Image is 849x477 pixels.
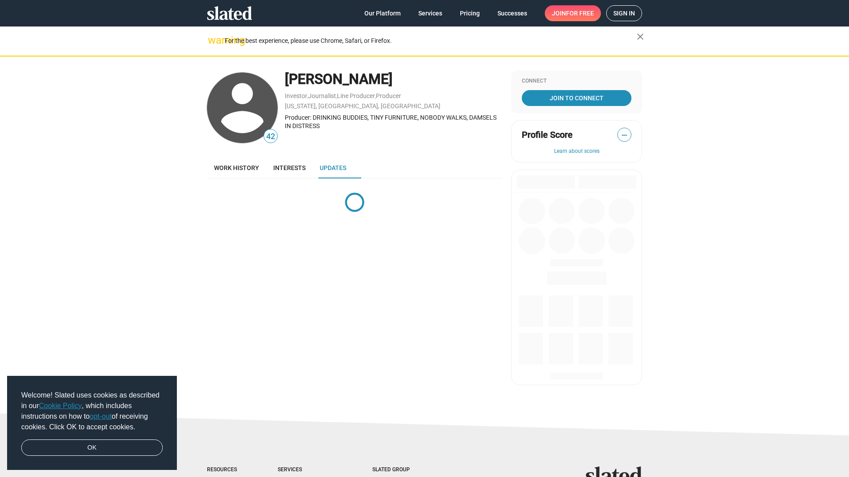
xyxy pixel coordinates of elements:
a: Line Producer [337,92,375,99]
span: Interests [273,164,306,171]
a: dismiss cookie message [21,439,163,456]
a: Interests [266,157,313,178]
a: Successes [490,5,534,21]
span: Services [418,5,442,21]
span: Updates [320,164,346,171]
a: Join To Connect [522,90,631,106]
mat-icon: warning [208,35,218,45]
a: Work history [207,157,266,178]
a: Cookie Policy [39,402,82,409]
a: [US_STATE], [GEOGRAPHIC_DATA], [GEOGRAPHIC_DATA] [285,102,440,110]
a: Our Platform [357,5,408,21]
div: cookieconsent [7,376,177,470]
span: for free [566,5,594,21]
mat-icon: close [635,31,646,42]
span: Work history [214,164,259,171]
span: — [618,129,631,141]
span: , [336,94,337,99]
div: [PERSON_NAME] [285,70,502,89]
span: Sign in [613,6,635,21]
span: Join [552,5,594,21]
a: opt-out [90,413,112,420]
a: Producer [376,92,401,99]
span: , [307,94,308,99]
div: Connect [522,78,631,85]
span: Pricing [460,5,480,21]
button: Learn about scores [522,148,631,155]
a: Pricing [453,5,487,21]
span: Successes [497,5,527,21]
div: For the best experience, please use Chrome, Safari, or Firefox. [225,35,637,47]
div: Producer: DRINKING BUDDIES, TINY FURNITURE, NOBODY WALKS, DAMSELS IN DISTRESS [285,114,502,130]
a: Investor [285,92,307,99]
div: Services [278,466,337,473]
a: Sign in [606,5,642,21]
span: Welcome! Slated uses cookies as described in our , which includes instructions on how to of recei... [21,390,163,432]
span: Join To Connect [524,90,630,106]
span: 42 [264,131,277,143]
a: Services [411,5,449,21]
a: Updates [313,157,353,178]
a: Joinfor free [545,5,601,21]
div: Slated Group [372,466,432,473]
span: Profile Score [522,129,573,141]
span: Our Platform [364,5,401,21]
div: Resources [207,466,242,473]
span: , [375,94,376,99]
a: Journalist [308,92,336,99]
